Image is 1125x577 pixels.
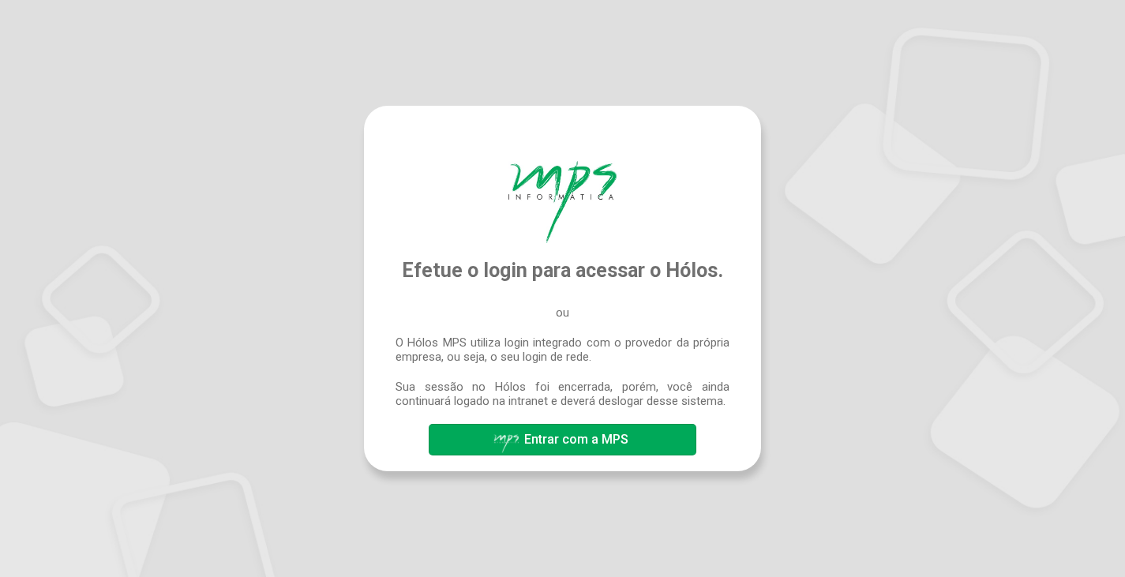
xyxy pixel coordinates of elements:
[396,335,729,364] span: O Hólos MPS utiliza login integrado com o provedor da própria empresa, ou seja, o seu login de rede.
[429,424,696,455] button: Entrar com a MPS
[402,259,723,282] span: Efetue o login para acessar o Hólos.
[556,305,569,320] span: ou
[524,432,628,447] span: Entrar com a MPS
[396,380,729,408] span: Sua sessão no Hólos foi encerrada, porém, você ainda continuará logado na intranet e deverá deslo...
[508,161,616,243] img: Hólos Mps Digital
